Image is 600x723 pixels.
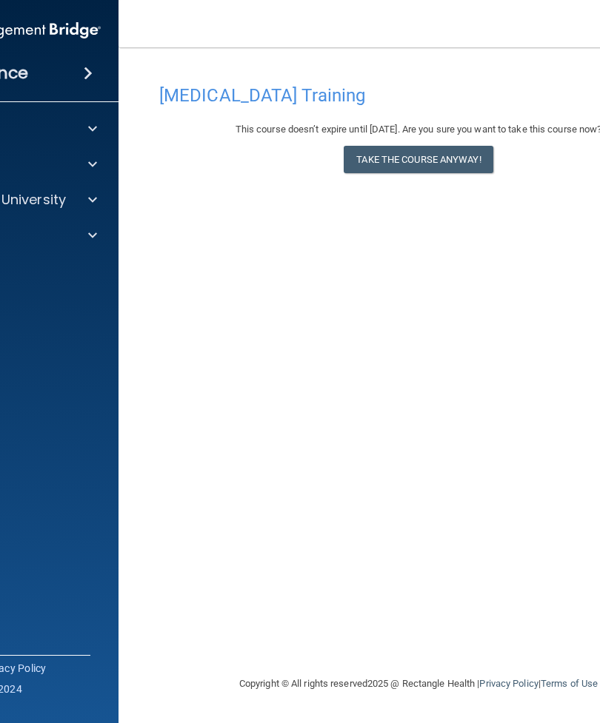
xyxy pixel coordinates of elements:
button: Take the course anyway! [344,146,493,173]
a: Terms of Use [541,678,598,689]
a: Privacy Policy [479,678,538,689]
